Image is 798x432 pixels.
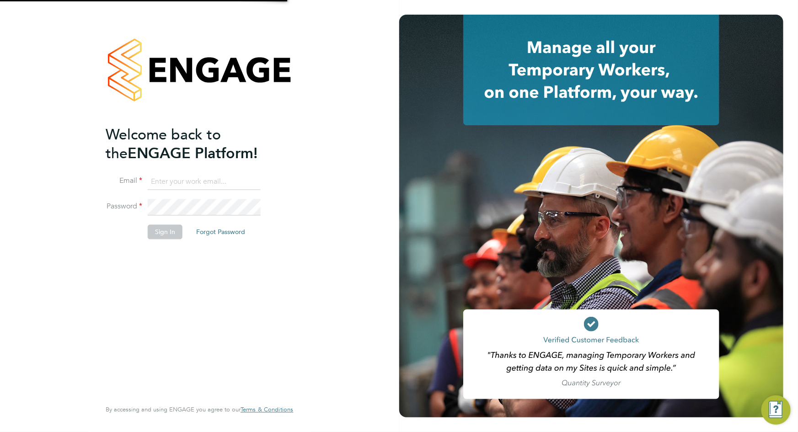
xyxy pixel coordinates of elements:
[106,126,221,162] span: Welcome back to the
[148,224,182,239] button: Sign In
[241,406,293,414] a: Terms & Conditions
[106,125,284,163] h2: ENGAGE Platform!
[106,202,142,212] label: Password
[148,174,261,190] input: Enter your work email...
[106,176,142,186] label: Email
[761,395,791,425] button: Engage Resource Center
[189,224,252,239] button: Forgot Password
[106,406,293,414] span: By accessing and using ENGAGE you agree to our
